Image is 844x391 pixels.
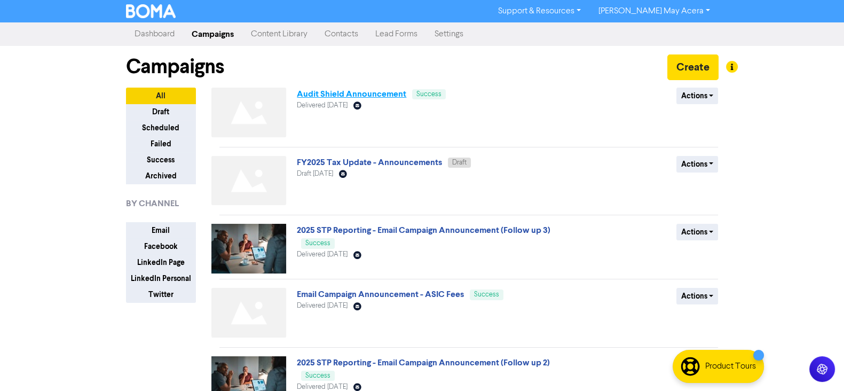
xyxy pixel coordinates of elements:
a: Support & Resources [490,3,589,20]
span: Draft [DATE] [297,170,333,177]
a: Campaigns [183,24,242,45]
span: BY CHANNEL [126,197,179,210]
button: All [126,88,196,104]
button: Facebook [126,238,196,255]
button: Failed [126,136,196,152]
a: Lead Forms [367,24,426,45]
span: Delivered [DATE] [297,251,348,258]
a: Contacts [316,24,367,45]
span: Success [416,91,441,98]
button: Success [126,152,196,168]
img: image_1733734804488.jpg [211,224,286,273]
span: Delivered [DATE] [297,302,348,309]
a: Dashboard [126,24,183,45]
span: Success [474,291,499,298]
iframe: Chat Widget [791,340,844,391]
img: Not found [211,288,286,338]
a: Audit Shield Announcement [297,89,406,99]
img: BOMA Logo [126,4,176,18]
a: FY2025 Tax Update - Announcements [297,157,442,168]
img: Not found [211,88,286,137]
span: Success [305,372,330,379]
a: [PERSON_NAME] May Acera [589,3,718,20]
img: Not found [211,156,286,206]
button: Actions [676,224,719,240]
button: Actions [676,288,719,304]
button: Scheduled [126,120,196,136]
a: 2025 STP Reporting - Email Campaign Announcement (Follow up 3) [297,225,550,236]
button: Archived [126,168,196,184]
span: Delivered [DATE] [297,384,348,390]
span: Success [305,240,330,247]
button: LinkedIn Page [126,254,196,271]
button: Draft [126,104,196,120]
a: Email Campaign Announcement - ASIC Fees [297,289,464,300]
h1: Campaigns [126,54,224,79]
a: 2025 STP Reporting - Email Campaign Announcement (Follow up 2) [297,357,550,368]
button: Actions [676,156,719,173]
span: Draft [452,159,467,166]
button: Email [126,222,196,239]
button: Create [667,54,719,80]
button: Twitter [126,286,196,303]
a: Settings [426,24,472,45]
button: Actions [676,88,719,104]
span: Delivered [DATE] [297,102,348,109]
a: Content Library [242,24,316,45]
button: LinkedIn Personal [126,270,196,287]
